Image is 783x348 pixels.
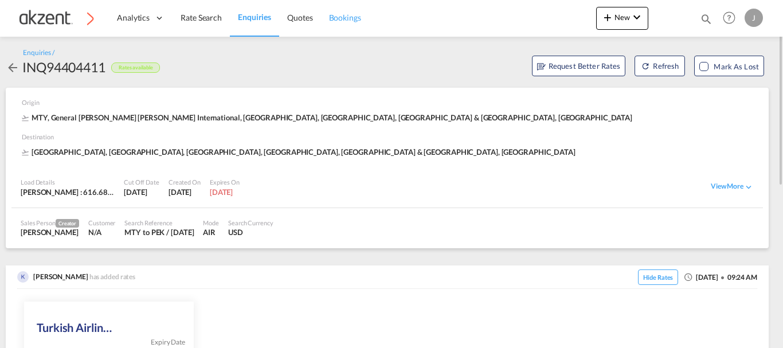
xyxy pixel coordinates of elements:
[88,227,115,237] div: N/A
[743,182,754,192] md-icon: icon-chevron-down
[641,61,650,71] md-icon: icon-refresh
[37,309,113,338] div: Turkish Airlines Inc.
[169,187,201,197] div: 2 Sep 2025
[532,56,626,76] button: assets/icons/custom/RBR.svgRequest Better Rates
[22,58,105,76] div: INQ94404411
[21,218,79,228] div: Sales Person
[329,13,361,22] span: Bookings
[203,218,219,227] div: Mode
[56,219,79,228] span: Creator
[745,9,763,27] div: J
[694,56,764,76] button: Mark as Lost
[601,10,614,24] md-icon: icon-plus 400-fg
[6,58,22,76] div: icon-arrow-left
[537,60,621,72] span: Request Better Rates
[21,227,79,237] div: Juana Roque
[714,61,759,72] div: Mark as Lost
[721,276,725,279] md-icon: icon-checkbox-blank-circle
[22,112,635,123] div: MTY, General [PERSON_NAME] [PERSON_NAME] International, [GEOGRAPHIC_DATA], [GEOGRAPHIC_DATA], [GE...
[287,13,312,22] span: Quotes
[23,48,54,58] div: Enquiries /
[537,62,546,71] md-icon: assets/icons/custom/RBR.svg
[17,5,95,31] img: c72fcea0ad0611ed966209c23b7bd3dd.png
[21,187,115,197] div: [PERSON_NAME] : 616.68 KG | Volumetric Wt : 1,092.27 KG
[117,12,150,24] span: Analytics
[711,182,754,192] div: View Moreicon-chevron-down
[601,13,644,22] span: New
[210,187,240,197] div: 1 Dec 2025
[635,56,685,76] button: icon-refreshRefresh
[228,218,273,227] div: Search Currency
[124,187,159,197] div: 2 Sep 2025
[596,7,648,30] button: icon-plus 400-fgNewicon-chevron-down
[124,218,194,227] div: Search Reference
[630,10,644,24] md-icon: icon-chevron-down
[151,338,185,347] span: Expiry Date
[6,61,19,75] md-icon: icon-arrow-left
[17,271,29,283] img: gN+0a958nCIIgAAAABJRU5ErkJggg==
[719,8,745,29] div: Help
[124,227,194,237] div: MTY to PEK / 2 Sep 2025
[22,147,578,157] span: [GEOGRAPHIC_DATA], [GEOGRAPHIC_DATA], [GEOGRAPHIC_DATA], [GEOGRAPHIC_DATA], [GEOGRAPHIC_DATA] & [...
[22,98,758,112] div: Origin
[210,178,240,186] div: Expires On
[684,272,693,281] md-icon: icon-clock
[228,227,273,237] div: USD
[632,271,757,284] div: [DATE] 09:24 AM
[700,13,712,30] div: icon-magnify
[700,13,712,25] md-icon: icon-magnify
[203,227,219,237] div: AIR
[699,61,759,72] md-checkbox: Mark as Lost
[21,178,115,186] div: Load Details
[719,8,739,28] span: Help
[22,132,758,147] div: Destination
[638,269,678,285] span: Hide Rates
[238,12,271,22] span: Enquiries
[89,272,139,281] span: has added rates
[169,178,201,186] div: Created On
[181,13,222,22] span: Rate Search
[124,178,159,186] div: Cut Off Date
[111,62,160,73] div: Rates available
[88,218,115,227] div: Customer
[33,272,88,281] span: [PERSON_NAME]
